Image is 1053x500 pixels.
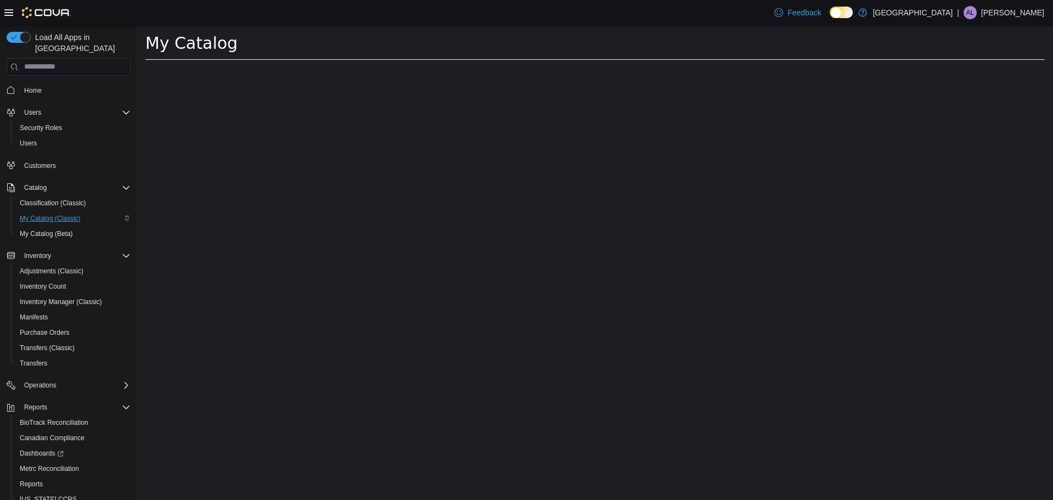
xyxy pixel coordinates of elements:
p: [PERSON_NAME] [981,6,1044,19]
span: Operations [24,381,56,390]
button: Catalog [2,180,135,195]
span: Classification (Classic) [20,199,86,207]
a: Transfers [15,357,52,370]
button: Reports [20,401,52,414]
a: BioTrack Reconciliation [15,416,93,429]
button: Purchase Orders [11,325,135,340]
span: Metrc Reconciliation [20,464,79,473]
a: Manifests [15,311,52,324]
span: Security Roles [15,121,131,134]
span: AL [966,6,975,19]
button: Customers [2,158,135,173]
span: Classification (Classic) [15,196,131,210]
button: Users [11,136,135,151]
a: Metrc Reconciliation [15,462,83,475]
button: Users [20,106,46,119]
span: Home [24,86,42,95]
span: Security Roles [20,123,62,132]
span: Adjustments (Classic) [15,265,131,278]
a: Feedback [770,2,825,24]
button: Manifests [11,310,135,325]
button: Catalog [20,181,51,194]
span: My Catalog (Classic) [20,214,81,223]
button: My Catalog (Beta) [11,226,135,241]
span: Reports [15,477,131,491]
span: My Catalog (Classic) [15,212,131,225]
span: Inventory Count [15,280,131,293]
p: | [957,6,959,19]
button: Transfers [11,356,135,371]
span: Metrc Reconciliation [15,462,131,475]
span: Operations [20,379,131,392]
button: Reports [2,400,135,415]
button: Users [2,105,135,120]
span: Dashboards [20,449,64,458]
a: Users [15,137,41,150]
span: Dashboards [15,447,131,460]
span: Catalog [20,181,131,194]
span: Canadian Compliance [15,431,131,445]
a: Classification (Classic) [15,196,90,210]
span: Users [15,137,131,150]
span: Reports [24,403,47,412]
button: Transfers (Classic) [11,340,135,356]
span: Users [24,108,41,117]
span: Inventory [20,249,131,262]
span: Transfers (Classic) [20,344,75,352]
p: [GEOGRAPHIC_DATA] [873,6,953,19]
span: Inventory Manager (Classic) [20,297,102,306]
img: Cova [22,7,71,18]
a: Reports [15,477,47,491]
input: Dark Mode [830,7,853,18]
button: Metrc Reconciliation [11,461,135,476]
a: Dashboards [15,447,68,460]
span: Load All Apps in [GEOGRAPHIC_DATA] [31,32,131,54]
span: Home [20,83,131,97]
span: Inventory [24,251,51,260]
button: Reports [11,476,135,492]
span: Users [20,106,131,119]
button: Classification (Classic) [11,195,135,211]
span: Manifests [15,311,131,324]
span: Canadian Compliance [20,434,84,442]
a: Inventory Manager (Classic) [15,295,106,308]
button: Inventory [2,248,135,263]
a: Security Roles [15,121,66,134]
button: Inventory Count [11,279,135,294]
span: Manifests [20,313,48,322]
span: Adjustments (Classic) [20,267,83,276]
a: Dashboards [11,446,135,461]
span: Feedback [788,7,821,18]
span: My Catalog [8,8,100,27]
button: Inventory Manager (Classic) [11,294,135,310]
button: Adjustments (Classic) [11,263,135,279]
a: Customers [20,159,60,172]
a: Purchase Orders [15,326,74,339]
span: Transfers [20,359,47,368]
span: Inventory Manager (Classic) [15,295,131,308]
span: Reports [20,401,131,414]
button: My Catalog (Classic) [11,211,135,226]
button: Operations [20,379,61,392]
span: Purchase Orders [20,328,70,337]
a: My Catalog (Beta) [15,227,77,240]
a: Inventory Count [15,280,71,293]
a: My Catalog (Classic) [15,212,85,225]
span: Customers [20,159,131,172]
span: Purchase Orders [15,326,131,339]
span: Customers [24,161,56,170]
span: Users [20,139,37,148]
a: Adjustments (Classic) [15,265,88,278]
span: Inventory Count [20,282,66,291]
button: Security Roles [11,120,135,136]
span: Transfers (Classic) [15,341,131,355]
button: Operations [2,378,135,393]
button: BioTrack Reconciliation [11,415,135,430]
span: Transfers [15,357,131,370]
button: Canadian Compliance [11,430,135,446]
a: Transfers (Classic) [15,341,79,355]
span: BioTrack Reconciliation [20,418,88,427]
span: BioTrack Reconciliation [15,416,131,429]
a: Home [20,84,46,97]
